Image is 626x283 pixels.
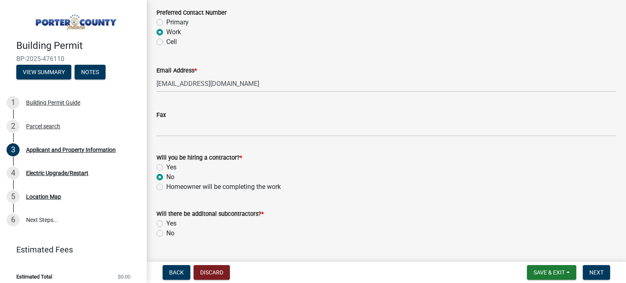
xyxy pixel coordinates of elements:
div: Building Permit Guide [26,100,80,105]
label: No [166,172,174,182]
label: Will there be additonal subcontractors? [156,211,264,217]
label: Fax [156,112,166,118]
button: Back [163,265,190,280]
div: Parcel search [26,123,60,129]
button: Discard [194,265,230,280]
button: Next [583,265,610,280]
label: Yes [166,162,176,172]
span: Estimated Total [16,274,52,279]
label: Homeowner will be completing the work [166,182,281,192]
div: 1 [7,96,20,109]
label: Will you be hiring a contractor? [156,155,242,161]
label: No [166,228,174,238]
span: BP-2025-476110 [16,55,130,63]
a: Estimated Fees [7,241,134,258]
div: Electric Upgrade/Restart [26,170,88,176]
wm-modal-confirm: Notes [75,69,106,76]
label: Email Address [156,68,197,74]
label: Cell [166,37,177,47]
button: View Summary [16,65,71,79]
div: 6 [7,213,20,226]
button: Notes [75,65,106,79]
wm-modal-confirm: Summary [16,69,71,76]
button: Save & Exit [527,265,576,280]
img: Porter County, Indiana [16,9,134,31]
span: Save & Exit [533,269,565,276]
span: $0.00 [118,274,130,279]
div: Applicant and Property Information [26,147,116,153]
div: 4 [7,167,20,180]
span: Next [589,269,604,276]
label: Preferred Contact Number [156,10,227,16]
label: Yes [166,219,176,228]
h4: Building Permit [16,40,140,52]
div: 2 [7,120,20,133]
span: Back [169,269,184,276]
label: Primary [166,18,189,27]
div: Location Map [26,194,61,200]
div: 5 [7,190,20,203]
div: 3 [7,143,20,156]
label: Work [166,27,181,37]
